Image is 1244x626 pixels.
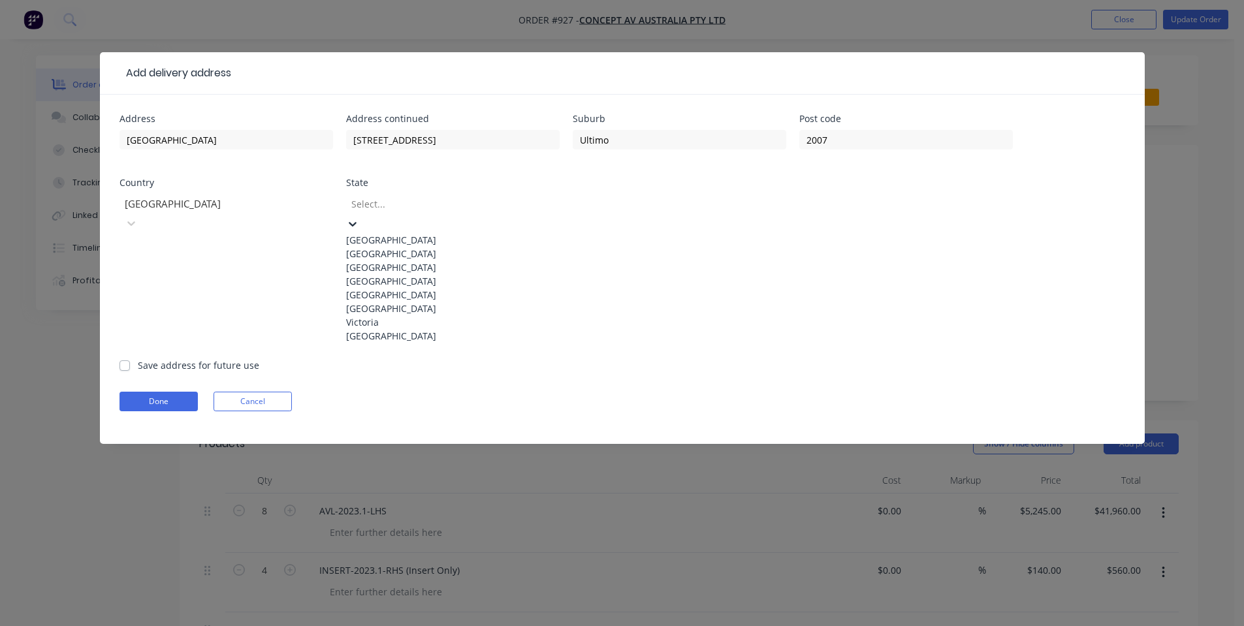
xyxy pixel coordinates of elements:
[138,358,259,372] label: Save address for future use
[346,178,560,187] div: State
[120,114,333,123] div: Address
[573,114,786,123] div: Suburb
[346,329,560,343] div: [GEOGRAPHIC_DATA]
[346,114,560,123] div: Address continued
[346,288,560,302] div: [GEOGRAPHIC_DATA]
[120,392,198,411] button: Done
[346,274,560,288] div: [GEOGRAPHIC_DATA]
[120,65,231,81] div: Add delivery address
[346,233,560,247] div: [GEOGRAPHIC_DATA]
[120,178,333,187] div: Country
[799,114,1013,123] div: Post code
[214,392,292,411] button: Cancel
[346,302,560,315] div: [GEOGRAPHIC_DATA]
[346,260,560,274] div: [GEOGRAPHIC_DATA]
[346,247,560,260] div: [GEOGRAPHIC_DATA]
[346,315,560,329] div: Victoria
